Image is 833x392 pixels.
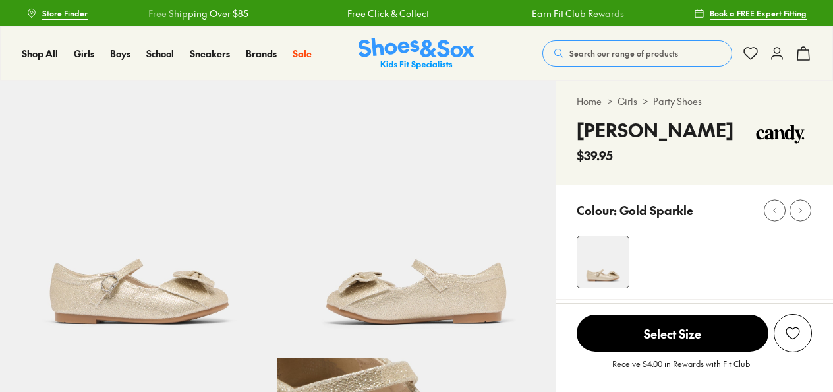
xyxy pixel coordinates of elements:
[110,47,130,60] span: Boys
[74,47,94,61] a: Girls
[22,47,58,60] span: Shop All
[774,314,812,352] button: Add to Wishlist
[359,38,474,70] img: SNS_Logo_Responsive.svg
[542,40,732,67] button: Search our range of products
[612,358,750,381] p: Receive $4.00 in Rewards with Fit Club
[146,47,174,61] a: School
[74,47,94,60] span: Girls
[359,38,474,70] a: Shoes & Sox
[293,47,312,61] a: Sale
[577,116,733,144] h4: [PERSON_NAME]
[277,81,555,358] img: 5-554497_1
[190,47,230,60] span: Sneakers
[190,47,230,61] a: Sneakers
[619,201,693,219] p: Gold Sparkle
[577,201,617,219] p: Colour:
[749,116,812,156] img: Vendor logo
[110,47,130,61] a: Boys
[577,147,613,164] span: $39.95
[653,94,702,108] a: Party Shoes
[293,47,312,60] span: Sale
[618,94,637,108] a: Girls
[22,47,58,61] a: Shop All
[577,236,629,288] img: 4-554496_1
[577,314,768,352] button: Select Size
[347,7,429,20] a: Free Click & Collect
[577,315,768,352] span: Select Size
[577,94,602,108] a: Home
[577,94,812,108] div: > >
[569,48,678,59] span: Search our range of products
[710,7,807,19] span: Book a FREE Expert Fitting
[532,7,624,20] a: Earn Fit Club Rewards
[42,7,88,19] span: Store Finder
[694,1,807,25] a: Book a FREE Expert Fitting
[26,1,88,25] a: Store Finder
[148,7,248,20] a: Free Shipping Over $85
[246,47,277,61] a: Brands
[246,47,277,60] span: Brands
[146,47,174,60] span: School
